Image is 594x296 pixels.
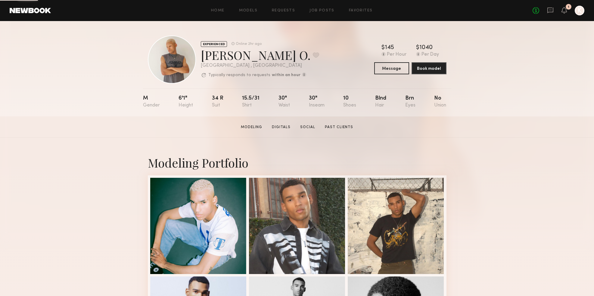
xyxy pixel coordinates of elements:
[381,45,385,51] div: $
[412,62,446,74] button: Book model
[309,96,325,108] div: 30"
[405,96,415,108] div: Brn
[387,52,406,57] div: Per Hour
[236,42,262,46] div: Online 2hr ago
[385,45,394,51] div: 145
[212,96,223,108] div: 34 r
[421,52,439,57] div: Per Day
[272,73,300,77] b: within an hour
[211,9,225,13] a: Home
[269,125,293,130] a: Digitals
[419,45,433,51] div: 1040
[148,155,446,171] div: Modeling Portfolio
[575,6,584,15] a: K
[272,9,295,13] a: Requests
[201,41,227,47] div: EXPERIENCED
[298,125,318,130] a: Social
[343,96,356,108] div: 10
[179,96,193,108] div: 6'1"
[568,5,569,9] div: 1
[208,73,270,77] p: Typically responds to requests
[349,9,373,13] a: Favorites
[143,96,160,108] div: M
[242,96,260,108] div: 15.5/31
[239,9,257,13] a: Models
[201,47,319,63] div: [PERSON_NAME] O.
[238,125,265,130] a: Modeling
[201,63,319,68] div: [GEOGRAPHIC_DATA] , [GEOGRAPHIC_DATA]
[322,125,356,130] a: Past Clients
[278,96,290,108] div: 30"
[374,62,409,74] button: Message
[309,9,334,13] a: Job Posts
[375,96,386,108] div: Blnd
[416,45,419,51] div: $
[434,96,446,108] div: No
